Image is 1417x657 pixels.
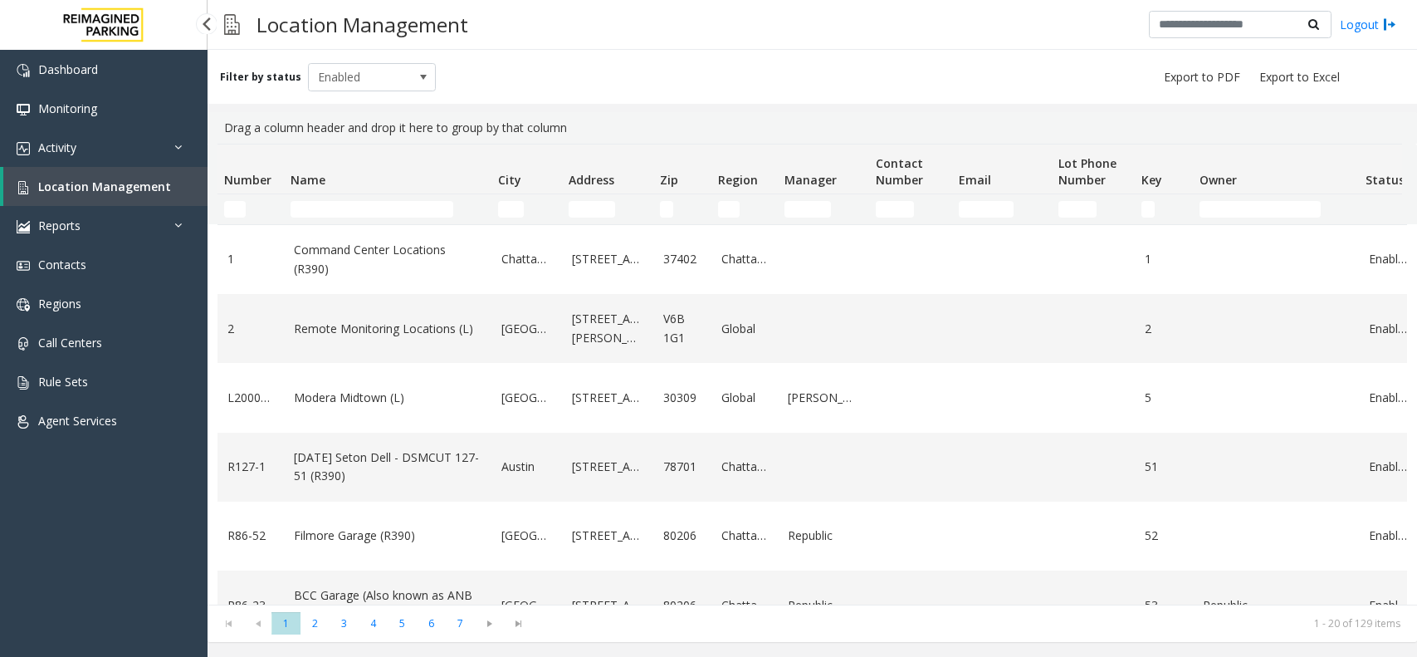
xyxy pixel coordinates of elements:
a: [PERSON_NAME] [788,389,859,407]
span: Location Management [38,179,171,194]
a: 2 [1145,320,1183,338]
a: Global [721,389,768,407]
span: City [498,172,521,188]
span: Activity [38,140,76,155]
a: 5 [1145,389,1183,407]
input: Key Filter [1141,201,1155,218]
input: Zip Filter [660,201,673,218]
input: Contact Number Filter [876,201,914,218]
a: Enabled [1369,389,1407,407]
img: 'icon' [17,376,30,390]
span: Contacts [38,257,86,272]
span: Name [291,172,325,188]
img: 'icon' [17,103,30,116]
span: Page 6 [417,612,446,635]
a: Enabled [1369,527,1407,545]
a: Modera Midtown (L) [294,389,481,407]
span: Address [569,172,614,188]
input: Address Filter [569,201,615,218]
img: 'icon' [17,337,30,351]
a: [GEOGRAPHIC_DATA] [501,389,552,407]
a: Republic [1203,596,1349,615]
td: City Filter [491,194,562,224]
span: Go to the next page [475,612,504,635]
span: Manager [784,172,837,188]
a: Chattanooga [721,527,768,545]
span: Enabled [309,64,410,91]
input: Number Filter [224,201,246,218]
a: Republic [788,596,859,615]
a: Austin [501,458,552,476]
a: L20000500 [227,389,274,407]
a: Global [721,320,768,338]
a: [DATE] Seton Dell - DSMCUT 127-51 (R390) [294,449,481,486]
span: Monitoring [38,101,97,116]
img: logout [1383,16,1396,33]
td: Name Filter [284,194,491,224]
a: [STREET_ADDRESS] [572,596,643,615]
button: Export to PDF [1157,66,1247,89]
span: Page 2 [301,612,330,635]
a: Enabled [1369,250,1407,268]
kendo-pager-info: 1 - 20 of 129 items [543,616,1400,630]
span: Zip [660,172,678,188]
a: [GEOGRAPHIC_DATA] [501,320,552,338]
div: Drag a column header and drop it here to group by that column [217,112,1407,144]
span: Rule Sets [38,374,88,390]
img: 'icon' [17,142,30,155]
span: Lot Phone Number [1058,155,1116,188]
a: [STREET_ADDRESS] [572,527,643,545]
img: 'icon' [17,181,30,194]
span: Contact Number [876,155,923,188]
button: Export to Excel [1253,66,1346,89]
span: Page 4 [359,612,388,635]
span: Go to the next page [478,617,501,630]
span: Key [1141,172,1162,188]
img: pageIcon [224,4,240,45]
a: Remote Monitoring Locations (L) [294,320,481,338]
td: Email Filter [952,194,1052,224]
span: Region [718,172,758,188]
input: Region Filter [718,201,740,218]
a: Location Management [3,167,208,206]
a: Enabled [1369,458,1407,476]
a: R127-1 [227,458,274,476]
a: 1 [1145,250,1183,268]
input: City Filter [498,201,524,218]
td: Zip Filter [653,194,711,224]
input: Manager Filter [784,201,831,218]
input: Name Filter [291,201,453,218]
a: Chattanooga [721,458,768,476]
a: Chattanooga [721,250,768,268]
span: Export to PDF [1164,69,1240,86]
a: BCC Garage (Also known as ANB Garage) (R390) [294,586,481,624]
a: Chattanooga [501,250,552,268]
td: Lot Phone Number Filter [1052,194,1135,224]
a: Logout [1340,16,1396,33]
a: [GEOGRAPHIC_DATA] [501,596,552,615]
a: Chattanooga [721,596,768,615]
a: R86-52 [227,527,274,545]
td: Status Filter [1359,194,1417,224]
span: Call Centers [38,335,102,351]
a: [STREET_ADDRESS] [572,458,643,476]
a: 30309 [663,389,701,407]
td: Manager Filter [778,194,869,224]
a: [GEOGRAPHIC_DATA] [501,527,552,545]
a: Enabled [1369,320,1407,338]
span: Page 3 [330,612,359,635]
a: [STREET_ADDRESS][PERSON_NAME] [572,310,643,347]
a: 51 [1145,458,1183,476]
a: Command Center Locations (R390) [294,241,481,278]
td: Key Filter [1135,194,1193,224]
a: 52 [1145,527,1183,545]
span: Export to Excel [1259,69,1340,86]
img: 'icon' [17,259,30,272]
label: Filter by status [220,70,301,85]
span: Agent Services [38,413,117,429]
span: Email [959,172,991,188]
a: Republic [788,527,859,545]
span: Page 7 [446,612,475,635]
input: Email Filter [959,201,1014,218]
img: 'icon' [17,64,30,77]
